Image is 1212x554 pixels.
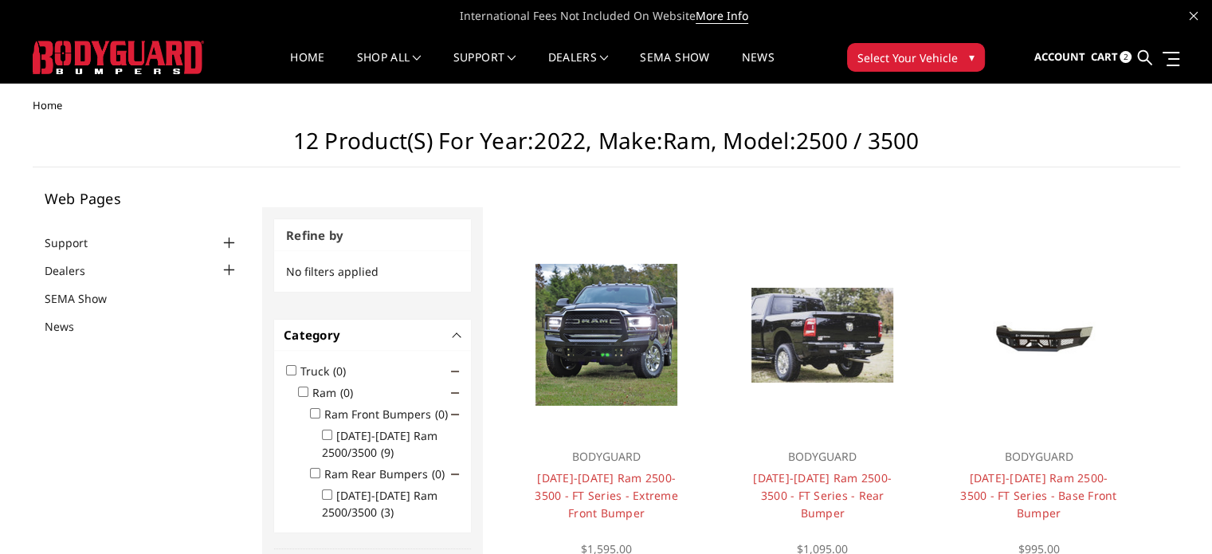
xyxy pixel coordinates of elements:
a: Home [290,52,324,83]
iframe: Chat Widget [1132,477,1212,554]
a: shop all [357,52,422,83]
a: [DATE]-[DATE] Ram 2500-3500 - FT Series - Extreme Front Bumper [535,470,678,521]
a: News [45,318,94,335]
a: Cart 2 [1090,36,1132,79]
span: Click to show/hide children [451,411,459,418]
label: Ram [312,385,363,400]
span: (0) [432,466,445,481]
a: News [741,52,774,83]
a: Dealers [548,52,609,83]
a: Support [45,234,108,251]
span: Click to show/hide children [451,367,459,375]
h3: Refine by [274,219,471,252]
label: [DATE]-[DATE] Ram 2500/3500 [322,488,437,520]
a: Account [1034,36,1085,79]
label: [DATE]-[DATE] Ram 2500/3500 [322,428,437,460]
span: Account [1034,49,1085,64]
span: Click to show/hide children [451,470,459,478]
span: Home [33,98,62,112]
a: SEMA Show [640,52,709,83]
h4: Category [284,326,461,344]
span: Cart [1090,49,1117,64]
p: BODYGUARD [743,447,903,466]
a: [DATE]-[DATE] Ram 2500-3500 - FT Series - Base Front Bumper [960,470,1116,521]
span: Click to show/hide children [451,389,459,397]
button: Select Your Vehicle [847,43,985,72]
a: More Info [696,8,748,24]
span: ▾ [969,49,975,65]
p: BODYGUARD [959,447,1119,466]
label: Ram Front Bumpers [324,407,457,422]
span: (0) [340,385,353,400]
span: (0) [333,363,346,379]
span: (0) [435,407,448,422]
p: BODYGUARD [526,447,686,466]
span: No filters applied [286,264,379,279]
span: (3) [381,505,394,520]
span: 2 [1120,51,1132,63]
span: (9) [381,445,394,460]
label: Truck [300,363,355,379]
h1: 12 Product(s) for Year:2022, Make:Ram, Model:2500 / 3500 [33,128,1180,167]
label: Ram Rear Bumpers [324,466,454,481]
a: SEMA Show [45,290,127,307]
a: Support [453,52,516,83]
a: [DATE]-[DATE] Ram 2500-3500 - FT Series - Rear Bumper [753,470,892,521]
span: Select Your Vehicle [857,49,958,66]
a: Dealers [45,262,105,279]
img: BODYGUARD BUMPERS [33,41,204,74]
button: - [453,331,461,339]
h5: Web Pages [45,191,239,206]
